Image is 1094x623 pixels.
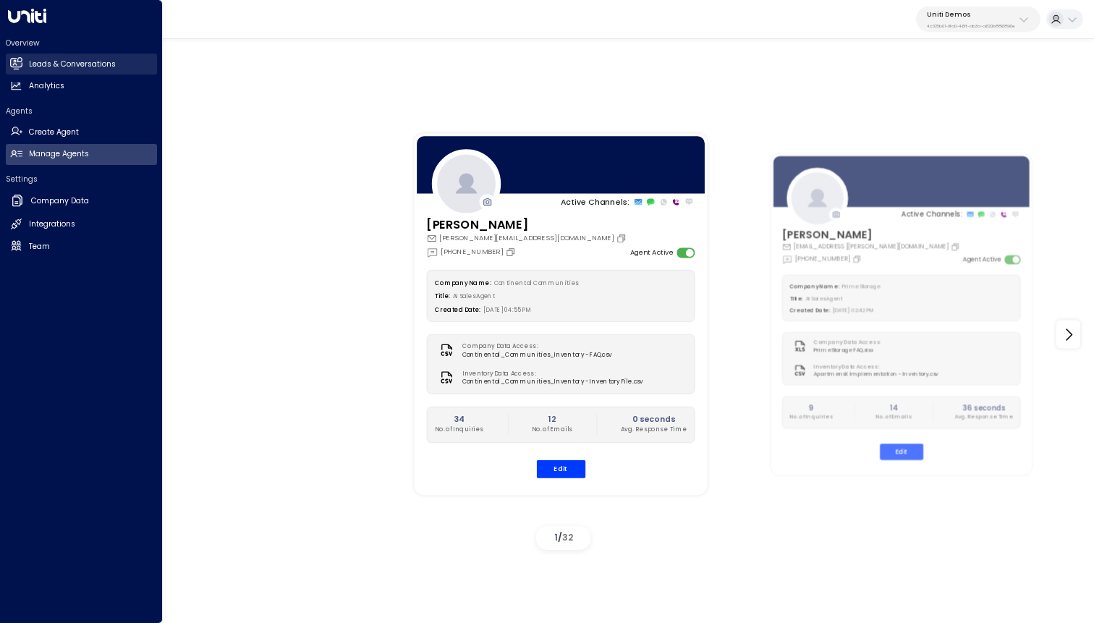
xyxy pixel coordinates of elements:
label: Inventory Data Access: [814,363,934,371]
div: / [536,526,590,550]
a: Manage Agents [6,144,157,165]
a: Analytics [6,76,157,97]
button: Copy [616,233,629,243]
button: Edit [536,460,585,478]
h2: Team [29,241,50,253]
h2: 12 [531,414,572,425]
h2: 36 seconds [955,403,1014,413]
label: Agent Active [963,255,1001,264]
span: Prime Storage [842,283,881,290]
div: [PHONE_NUMBER] [782,254,864,264]
a: Company Data [6,190,157,213]
h2: Agents [6,106,157,116]
p: Active Channels: [561,196,629,208]
h2: Create Agent [29,127,79,138]
p: Uniti Demos [927,10,1015,19]
div: [PHONE_NUMBER] [426,246,518,258]
h2: Manage Agents [29,148,89,160]
label: Title: [435,293,450,301]
label: Company Data Access: [462,342,606,350]
p: No. of Inquiries [435,425,484,434]
h2: 9 [790,403,834,413]
span: AI Sales Agent [452,293,495,301]
p: Avg. Response Time [621,425,687,434]
h2: Company Data [31,195,89,207]
span: AI Sales Agent [806,295,844,302]
span: 1 [554,531,558,543]
a: Create Agent [6,122,157,143]
h3: [PERSON_NAME] [426,216,629,233]
label: Created Date: [790,308,831,315]
button: Uniti Demos4c025b01-9fa0-46ff-ab3a-a620b886896e [916,7,1040,32]
button: Copy [951,242,962,252]
button: Edit [880,444,923,459]
h2: Analytics [29,80,64,92]
span: Prime Storage FAQ.xlsx [814,347,886,355]
label: Company Data Access: [814,339,881,347]
span: 32 [562,531,573,543]
label: Title: [790,295,803,302]
h2: Leads & Conversations [29,59,116,70]
h2: 34 [435,414,484,425]
p: Avg. Response Time [955,413,1014,421]
h2: 0 seconds [621,414,687,425]
span: ApartmensX Implementation - Inventory.csv [814,371,938,379]
div: [EMAIL_ADDRESS][PERSON_NAME][DOMAIN_NAME] [782,242,962,252]
h2: 14 [876,403,912,413]
a: Integrations [6,214,157,235]
span: Continental Communities [493,279,577,287]
label: Company Name: [435,279,491,287]
a: Team [6,236,157,257]
label: Inventory Data Access: [462,369,637,378]
p: Active Channels: [902,209,962,219]
label: Created Date: [435,307,480,315]
p: No. of Emails [876,413,912,421]
h3: [PERSON_NAME] [782,226,962,242]
h2: Overview [6,38,157,48]
a: Leads & Conversations [6,54,157,75]
p: No. of Emails [531,425,572,434]
button: Copy [852,254,864,263]
h2: Settings [6,174,157,185]
p: No. of Inquiries [790,413,834,421]
label: Company Name: [790,283,840,290]
span: [DATE] 02:42 PM [833,308,875,315]
label: Agent Active [629,247,672,258]
p: 4c025b01-9fa0-46ff-ab3a-a620b886896e [927,23,1015,29]
span: Continental_Communities_Inventory - FAQ.csv [462,351,611,360]
div: [PERSON_NAME][EMAIL_ADDRESS][DOMAIN_NAME] [426,233,629,243]
span: [DATE] 04:55 PM [483,307,532,315]
span: Continental_Communities_Inventory - Inventory File.csv [462,378,642,386]
button: Copy [505,247,518,257]
h2: Integrations [29,219,75,230]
